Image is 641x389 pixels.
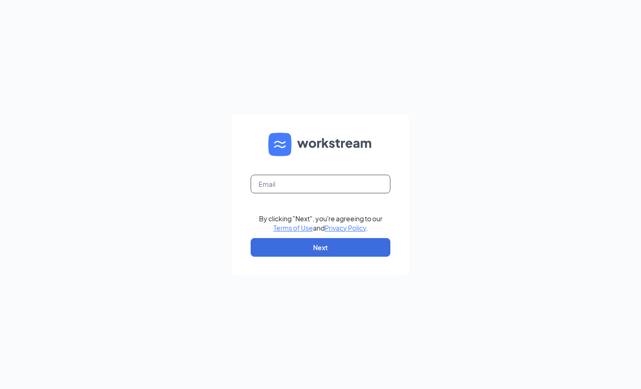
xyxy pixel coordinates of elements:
[259,214,382,232] div: By clicking "Next", you're agreeing to our and .
[251,238,390,257] button: Next
[268,133,373,156] img: WS logo and Workstream text
[273,224,313,232] a: Terms of Use
[251,175,390,193] input: Email
[325,224,366,232] a: Privacy Policy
